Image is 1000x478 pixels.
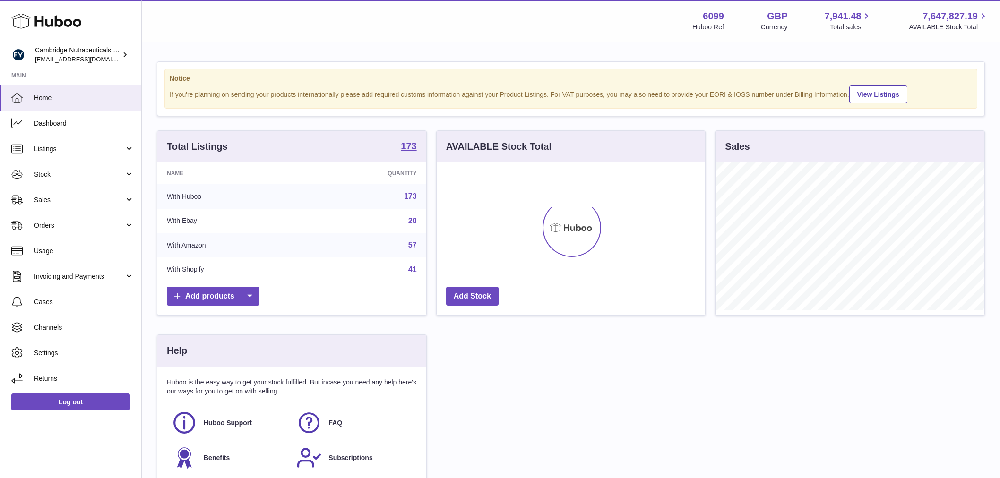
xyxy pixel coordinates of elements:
td: With Shopify [157,257,304,282]
span: Home [34,94,134,102]
a: 57 [408,241,417,249]
td: With Ebay [157,209,304,233]
div: Currency [761,23,788,32]
span: Channels [34,323,134,332]
a: Huboo Support [172,410,287,435]
p: Huboo is the easy way to get your stock fulfilled. But incase you need any help here's our ways f... [167,378,417,396]
span: FAQ [328,418,342,427]
th: Name [157,162,304,184]
span: Huboo Support [204,418,252,427]
span: Orders [34,221,124,230]
a: Add Stock [446,287,499,306]
a: FAQ [296,410,412,435]
strong: GBP [767,10,787,23]
span: Total sales [830,23,872,32]
h3: Total Listings [167,140,228,153]
a: 173 [404,192,417,200]
div: Cambridge Nutraceuticals Ltd [35,46,120,64]
span: Cases [34,298,134,307]
a: 20 [408,217,417,225]
strong: Notice [170,74,972,83]
div: If you're planning on sending your products internationally please add required customs informati... [170,84,972,103]
td: With Amazon [157,233,304,257]
span: Settings [34,349,134,358]
span: Returns [34,374,134,383]
div: Huboo Ref [692,23,724,32]
span: Stock [34,170,124,179]
span: Subscriptions [328,453,372,462]
span: Sales [34,196,124,205]
span: [EMAIL_ADDRESS][DOMAIN_NAME] [35,55,139,63]
a: Log out [11,393,130,410]
a: Add products [167,287,259,306]
a: View Listings [849,85,907,103]
a: 7,941.48 Total sales [825,10,872,32]
td: With Huboo [157,184,304,209]
span: Invoicing and Payments [34,272,124,281]
span: Usage [34,247,134,256]
span: Listings [34,145,124,154]
a: Benefits [172,445,287,470]
h3: AVAILABLE Stock Total [446,140,552,153]
a: 41 [408,265,417,273]
a: 173 [401,141,416,153]
span: 7,941.48 [825,10,862,23]
img: huboo@camnutra.com [11,48,26,62]
strong: 6099 [703,10,724,23]
a: Subscriptions [296,445,412,470]
span: Benefits [204,453,230,462]
h3: Sales [725,140,750,153]
th: Quantity [304,162,426,184]
a: 7,647,827.19 AVAILABLE Stock Total [909,10,989,32]
span: Dashboard [34,119,134,128]
span: AVAILABLE Stock Total [909,23,989,32]
strong: 173 [401,141,416,151]
h3: Help [167,344,187,357]
span: 7,647,827.19 [922,10,978,23]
